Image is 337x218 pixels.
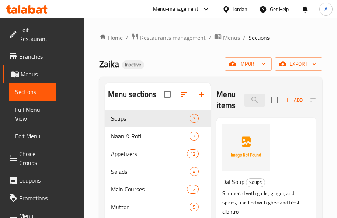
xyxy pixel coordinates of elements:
[3,189,56,207] a: Promotions
[175,86,193,103] span: Sort sections
[3,21,56,48] a: Edit Restaurant
[244,94,265,107] input: search
[15,132,51,141] span: Edit Menu
[193,86,211,103] button: Add section
[214,33,240,42] a: Menus
[281,59,316,69] span: export
[275,57,322,71] button: export
[19,25,51,43] span: Edit Restaurant
[3,172,56,189] a: Coupons
[190,132,199,141] div: items
[3,48,56,65] a: Branches
[111,167,190,176] span: Salads
[284,96,304,104] span: Add
[15,87,51,96] span: Sections
[233,5,247,13] div: Jordan
[105,163,211,180] div: Salads4
[131,33,206,42] a: Restaurants management
[306,94,336,106] span: Select section first
[153,5,198,14] div: Menu-management
[105,110,211,127] div: Soups2
[160,87,175,102] span: Select all sections
[111,132,190,141] span: Naan & Roti
[243,33,246,42] li: /
[225,57,272,71] button: import
[187,185,199,194] div: items
[190,115,198,122] span: 2
[105,127,211,145] div: Naan & Roti7
[140,33,206,42] span: Restaurants management
[209,33,211,42] li: /
[9,127,56,145] a: Edit Menu
[324,5,327,13] span: A
[105,198,211,216] div: Mutton5
[105,145,211,163] div: Appetizers12
[9,83,56,101] a: Sections
[222,124,270,171] img: Dal Soup
[190,167,199,176] div: items
[190,203,199,211] div: items
[111,203,190,211] span: Mutton
[187,149,199,158] div: items
[111,114,190,123] span: Soups
[126,33,128,42] li: /
[122,62,144,68] span: Inactive
[246,178,265,187] span: Soups
[190,168,198,175] span: 4
[267,92,282,108] span: Select section
[21,70,51,79] span: Menus
[187,150,198,158] span: 12
[99,56,119,72] span: Zaika
[105,180,211,198] div: Main Courses12
[99,33,123,42] a: Home
[19,149,51,167] span: Choice Groups
[249,33,270,42] span: Sections
[111,149,187,158] span: Appetizers
[282,94,306,106] span: Add item
[3,65,56,83] a: Menus
[3,145,56,172] a: Choice Groups
[216,89,236,111] h2: Menu items
[282,94,306,106] button: Add
[99,33,323,42] nav: breadcrumb
[9,101,56,127] a: Full Menu View
[19,176,51,185] span: Coupons
[190,204,198,211] span: 5
[111,185,187,194] span: Main Courses
[190,114,199,123] div: items
[187,186,198,193] span: 12
[223,33,240,42] span: Menus
[19,194,51,203] span: Promotions
[230,59,266,69] span: import
[15,105,51,123] span: Full Menu View
[108,89,157,100] h2: Menu sections
[222,189,305,217] p: Simmered with garlic, ginger, and spices, finished with ghee and fresh cilantro
[19,52,51,61] span: Branches
[222,176,244,187] span: Dal Soup
[190,133,198,140] span: 7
